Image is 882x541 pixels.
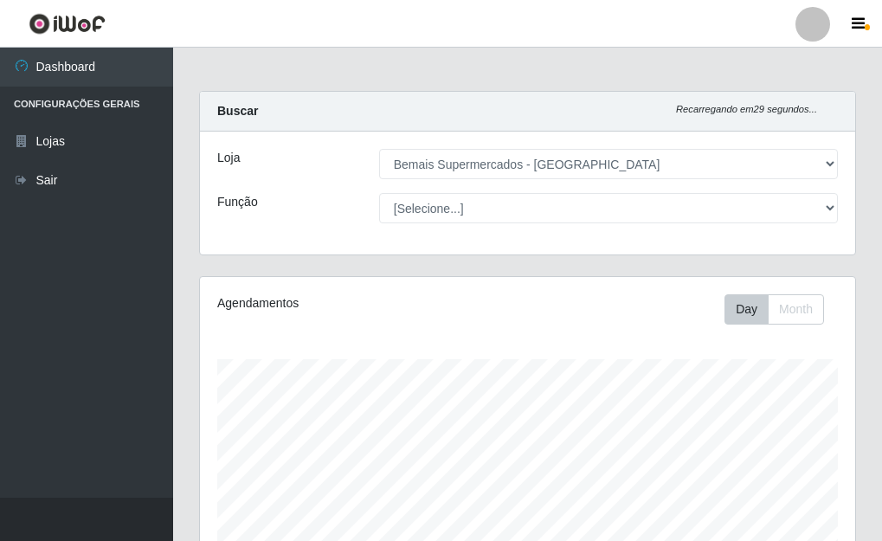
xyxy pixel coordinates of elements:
label: Loja [217,149,240,167]
button: Day [724,294,769,325]
label: Função [217,193,258,211]
div: Toolbar with button groups [724,294,838,325]
i: Recarregando em 29 segundos... [676,104,817,114]
button: Month [768,294,824,325]
div: First group [724,294,824,325]
img: CoreUI Logo [29,13,106,35]
strong: Buscar [217,104,258,118]
div: Agendamentos [217,294,460,312]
